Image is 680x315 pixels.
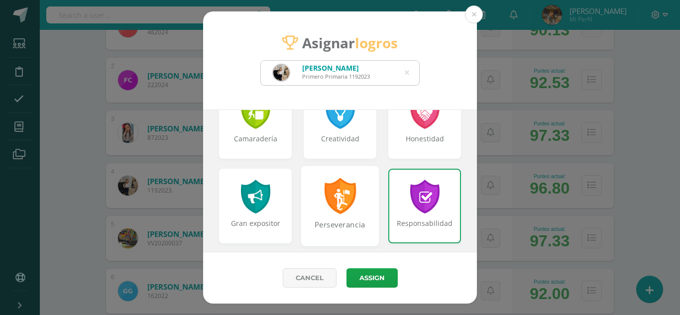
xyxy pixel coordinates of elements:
strong: logros [355,33,398,52]
div: Primero Primaria 1192023 [302,73,370,80]
img: d78b6549696677419b3fd78dced0aafa.png [273,65,289,81]
div: Gran expositor [220,218,291,238]
button: Close (Esc) [465,5,483,23]
input: Search for a student here… [261,61,419,85]
div: [PERSON_NAME] [302,63,370,73]
span: Asignar [302,33,398,52]
div: Responsabilidad [389,218,460,238]
div: Honestidad [389,134,460,154]
button: Assign [346,268,398,288]
a: Cancel [283,268,337,288]
div: Camaradería [220,134,291,154]
div: Creatividad [305,134,375,154]
div: Perseverancia [302,219,378,241]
